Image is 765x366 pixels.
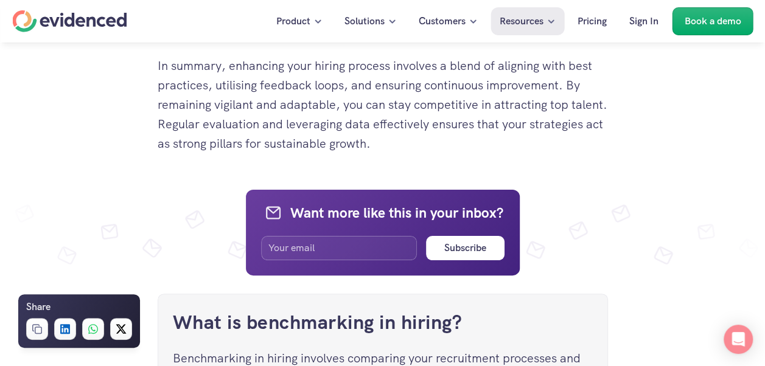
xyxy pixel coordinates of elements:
div: Open Intercom Messenger [724,325,753,354]
a: Book a demo [672,7,753,35]
p: In summary, enhancing your hiring process involves a blend of aligning with best practices, utili... [158,56,608,153]
p: Product [276,13,310,29]
h6: Share [26,299,51,315]
p: Customers [419,13,466,29]
input: Your email [261,236,417,260]
button: Subscribe [426,236,504,260]
p: Pricing [578,13,607,29]
a: Sign In [620,7,668,35]
p: Sign In [629,13,658,29]
h4: Want more like this in your inbox? [290,203,503,223]
p: Resources [500,13,543,29]
a: What is benchmarking in hiring? [173,309,463,335]
a: Home [12,10,127,32]
a: Pricing [568,7,616,35]
h6: Subscribe [444,240,486,256]
p: Book a demo [684,13,741,29]
p: Solutions [344,13,385,29]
